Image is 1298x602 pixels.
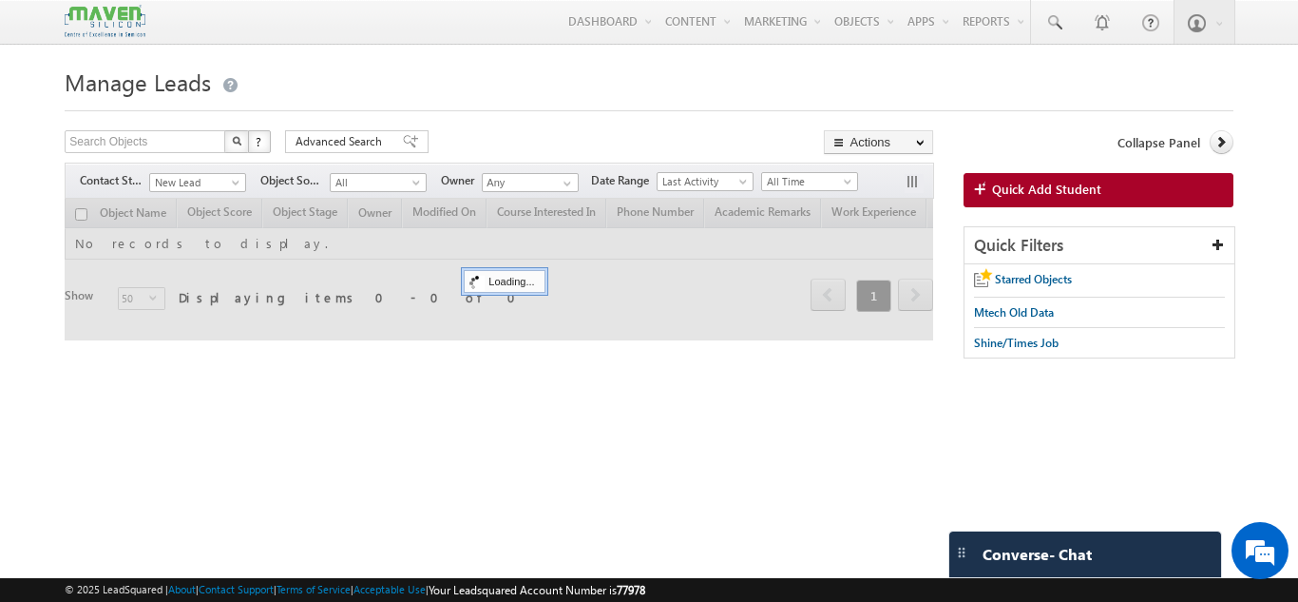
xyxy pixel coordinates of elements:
input: Type to Search [482,173,579,192]
img: Custom Logo [65,5,144,38]
span: Quick Add Student [992,181,1101,198]
button: ? [248,130,271,153]
a: Acceptable Use [353,583,426,595]
a: All [330,173,427,192]
span: Manage Leads [65,67,211,97]
span: All [331,174,421,191]
a: New Lead [149,173,246,192]
span: Contact Stage [80,172,149,189]
span: Last Activity [658,173,748,190]
span: Collapse Panel [1117,134,1200,151]
a: All Time [761,172,858,191]
span: Shine/Times Job [974,336,1059,350]
span: Object Source [260,172,330,189]
span: ? [256,133,264,149]
a: Last Activity [657,172,754,191]
span: Mtech Old Data [974,305,1054,320]
a: Contact Support [199,583,274,595]
a: Quick Add Student [964,173,1233,207]
a: About [168,583,196,595]
a: Terms of Service [277,583,351,595]
img: Search [232,136,241,146]
button: Actions [824,130,933,154]
a: Show All Items [553,174,577,193]
span: All Time [762,173,852,190]
div: Quick Filters [964,227,1234,264]
span: Advanced Search [296,133,388,150]
span: Your Leadsquared Account Number is [429,583,645,597]
span: Converse - Chat [983,546,1092,563]
img: carter-drag [954,545,969,560]
div: Loading... [464,270,544,293]
span: 77978 [617,583,645,597]
span: New Lead [150,174,240,191]
span: Owner [441,172,482,189]
span: © 2025 LeadSquared | | | | | [65,581,645,599]
span: Starred Objects [995,272,1072,286]
span: Date Range [591,172,657,189]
